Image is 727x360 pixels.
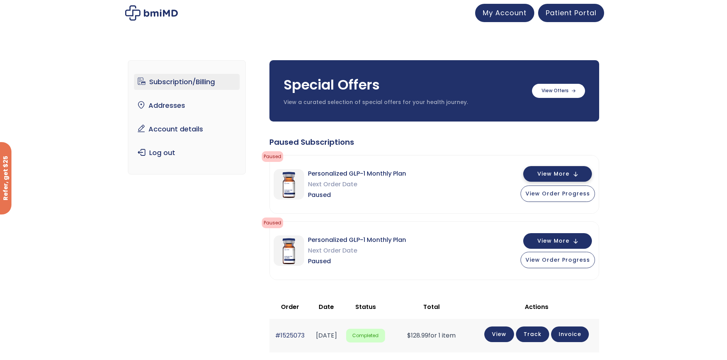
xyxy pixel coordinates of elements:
span: View More [537,171,569,176]
span: View More [537,238,569,243]
div: Paused Subscriptions [269,137,599,147]
a: Subscription/Billing [134,74,240,90]
span: My Account [483,8,527,18]
span: Next Order Date [308,179,406,190]
a: Invoice [551,326,589,342]
span: Personalized GLP-1 Monthly Plan [308,235,406,245]
a: Log out [134,145,240,161]
span: Paused [262,151,283,162]
a: Addresses [134,98,240,114]
button: View Order Progress [521,252,595,268]
p: View a curated selection of special offers for your health journey. [284,99,524,106]
time: [DATE] [316,331,337,340]
img: Personalized GLP-1 Monthly Plan [274,169,304,200]
img: My account [125,5,178,21]
td: for 1 item [389,319,474,352]
h3: Special Offers [284,75,524,94]
span: Date [319,302,334,311]
span: Status [355,302,376,311]
img: Personalized GLP-1 Monthly Plan [274,235,304,266]
button: View More [523,233,592,249]
a: My Account [475,4,534,22]
button: View More [523,166,592,182]
a: Track [516,326,549,342]
span: Order [281,302,299,311]
span: Personalized GLP-1 Monthly Plan [308,168,406,179]
span: Paused [308,190,406,200]
span: 128.99 [407,331,428,340]
span: $ [407,331,411,340]
span: Patient Portal [546,8,596,18]
nav: Account pages [128,60,246,174]
span: Paused [262,218,283,228]
a: Patient Portal [538,4,604,22]
span: Actions [525,302,548,311]
span: Paused [308,256,406,267]
span: View Order Progress [526,256,590,264]
span: Total [423,302,440,311]
span: Next Order Date [308,245,406,256]
button: View Order Progress [521,186,595,202]
a: #1525073 [275,331,305,340]
a: View [484,326,514,342]
span: View Order Progress [526,190,590,197]
a: Account details [134,121,240,137]
span: Completed [346,329,385,343]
